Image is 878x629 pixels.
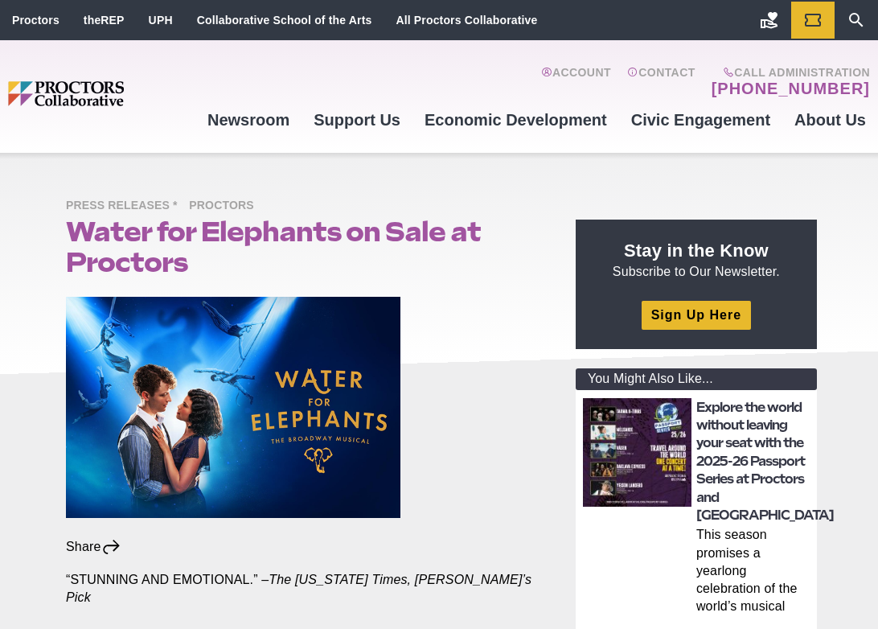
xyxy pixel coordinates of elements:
[66,198,186,212] a: Press Releases *
[396,14,537,27] a: All Proctors Collaborative
[66,573,531,604] em: The [US_STATE] Times, [PERSON_NAME]’s Pick
[66,571,539,606] p: “STUNNING AND EMOTIONAL.” –
[835,2,878,39] a: Search
[12,14,59,27] a: Proctors
[576,368,817,390] div: You Might Also Like...
[8,81,195,106] img: Proctors logo
[624,240,769,261] strong: Stay in the Know
[66,216,539,277] h1: Water for Elephants on Sale at Proctors
[195,98,302,142] a: Newsroom
[189,198,261,212] a: Proctors
[642,301,751,329] a: Sign Up Here
[412,98,619,142] a: Economic Development
[619,98,782,142] a: Civic Engagement
[541,66,611,98] a: Account
[712,79,870,98] a: [PHONE_NUMBER]
[66,538,121,556] div: Share
[696,400,834,523] a: Explore the world without leaving your seat with the 2025-26 Passport Series at Proctors and [GEO...
[84,14,125,27] a: theREP
[627,66,695,98] a: Contact
[696,526,812,618] p: This season promises a yearlong celebration of the world’s musical tapestry From the sands of the...
[583,398,691,507] img: thumbnail: Explore the world without leaving your seat with the 2025-26 Passport Series at Procto...
[189,196,261,216] span: Proctors
[595,239,798,281] p: Subscribe to Our Newsletter.
[707,66,870,79] span: Call Administration
[149,14,173,27] a: UPH
[302,98,412,142] a: Support Us
[66,196,186,216] span: Press Releases *
[782,98,878,142] a: About Us
[197,14,372,27] a: Collaborative School of the Arts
